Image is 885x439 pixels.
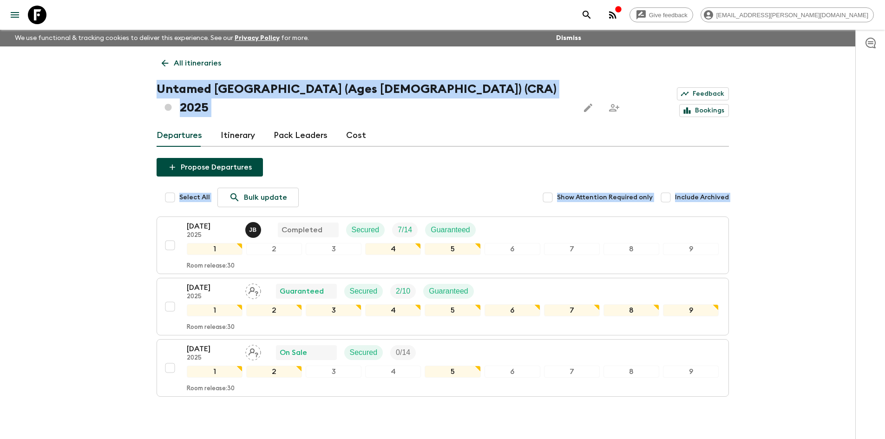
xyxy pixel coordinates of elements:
div: 3 [306,304,361,316]
p: [DATE] [187,343,238,354]
p: Room release: 30 [187,262,235,270]
button: menu [6,6,24,24]
div: 9 [663,366,719,378]
div: 5 [425,304,480,316]
div: 8 [603,243,659,255]
div: 2 [246,243,302,255]
p: 2025 [187,232,238,239]
div: 4 [365,366,421,378]
p: 2025 [187,293,238,301]
span: Select All [179,193,210,202]
div: 2 [246,304,302,316]
p: [DATE] [187,282,238,293]
span: Joe Bernini [245,225,263,232]
div: 2 [246,366,302,378]
div: Secured [344,345,383,360]
a: All itineraries [157,54,226,72]
div: 3 [306,243,361,255]
button: [DATE]2025Assign pack leaderGuaranteedSecuredTrip FillGuaranteed123456789Room release:30 [157,278,729,335]
div: 3 [306,366,361,378]
div: 1 [187,304,243,316]
p: Secured [350,286,378,297]
span: Include Archived [675,193,729,202]
h1: Untamed [GEOGRAPHIC_DATA] (Ages [DEMOGRAPHIC_DATA]) (CRA) 2025 [157,80,572,117]
p: Guaranteed [431,224,470,236]
p: All itineraries [174,58,221,69]
button: Dismiss [554,32,583,45]
p: Guaranteed [280,286,324,297]
div: 5 [425,243,480,255]
div: 6 [485,366,540,378]
span: Share this itinerary [605,98,623,117]
p: Secured [350,347,378,358]
div: 1 [187,366,243,378]
p: Room release: 30 [187,385,235,393]
div: 8 [603,304,659,316]
p: Bulk update [244,192,287,203]
a: Give feedback [629,7,693,22]
span: Assign pack leader [245,347,261,355]
div: 8 [603,366,659,378]
div: 9 [663,304,719,316]
button: [DATE]2025Joe BerniniCompletedSecuredTrip FillGuaranteed123456789Room release:30 [157,216,729,274]
div: 9 [663,243,719,255]
span: Assign pack leader [245,286,261,294]
p: 0 / 14 [396,347,410,358]
div: 6 [485,304,540,316]
span: [EMAIL_ADDRESS][PERSON_NAME][DOMAIN_NAME] [711,12,873,19]
p: On Sale [280,347,307,358]
div: 4 [365,243,421,255]
p: Completed [282,224,322,236]
div: 4 [365,304,421,316]
a: Bookings [679,104,729,117]
div: 7 [544,304,600,316]
button: Propose Departures [157,158,263,177]
div: Trip Fill [392,223,418,237]
span: Give feedback [644,12,693,19]
span: Show Attention Required only [557,193,653,202]
a: Cost [346,124,366,147]
p: [DATE] [187,221,238,232]
div: 5 [425,366,480,378]
p: Secured [352,224,380,236]
a: Privacy Policy [235,35,280,41]
div: Secured [344,284,383,299]
a: Feedback [677,87,729,100]
p: Guaranteed [429,286,468,297]
div: Trip Fill [390,345,416,360]
button: [DATE]2025Assign pack leaderOn SaleSecuredTrip Fill123456789Room release:30 [157,339,729,397]
a: Pack Leaders [274,124,328,147]
p: We use functional & tracking cookies to deliver this experience. See our for more. [11,30,313,46]
button: Edit this itinerary [579,98,597,117]
a: Bulk update [217,188,299,207]
div: [EMAIL_ADDRESS][PERSON_NAME][DOMAIN_NAME] [701,7,874,22]
a: Itinerary [221,124,255,147]
div: Trip Fill [390,284,416,299]
p: 7 / 14 [398,224,412,236]
div: 1 [187,243,243,255]
div: 7 [544,243,600,255]
div: 7 [544,366,600,378]
p: 2025 [187,354,238,362]
p: 2 / 10 [396,286,410,297]
div: 6 [485,243,540,255]
a: Departures [157,124,202,147]
button: search adventures [577,6,596,24]
div: Secured [346,223,385,237]
p: Room release: 30 [187,324,235,331]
